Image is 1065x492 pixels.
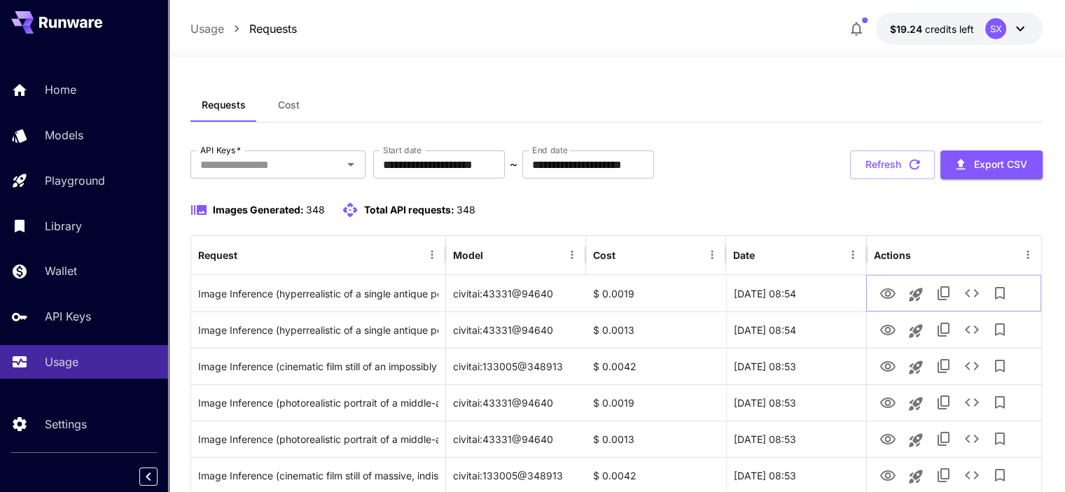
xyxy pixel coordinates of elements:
button: See details [958,388,986,416]
button: Launch in playground [902,353,930,381]
div: civitai:133005@348913 [446,348,586,384]
div: $19.23942 [890,22,974,36]
nav: breadcrumb [190,20,297,37]
div: civitai:43331@94640 [446,421,586,457]
button: Sort [756,245,776,265]
a: Usage [190,20,224,37]
button: $19.23942SX [876,13,1043,45]
button: Menu [562,245,582,265]
button: Sort [617,245,636,265]
button: Launch in playground [902,317,930,345]
div: Date [733,249,755,261]
label: Start date [383,144,422,156]
button: Refresh [850,150,935,179]
div: $ 0.0019 [586,275,726,311]
span: Requests [202,99,246,111]
button: View Image [874,315,902,344]
label: API Keys [200,144,241,156]
button: See details [958,461,986,489]
p: API Keys [45,308,91,325]
button: Add to library [986,388,1014,416]
button: Launch in playground [902,463,930,491]
button: Sort [485,245,504,265]
p: Models [45,127,83,143]
button: Menu [843,245,863,265]
div: 24 Aug, 2025 08:53 [726,384,866,421]
button: Copy TaskUUID [930,425,958,453]
label: End date [532,144,567,156]
button: View Image [874,351,902,380]
div: civitai:43331@94640 [446,384,586,421]
button: See details [958,352,986,380]
span: 348 [306,204,325,216]
div: Click to copy prompt [198,312,438,348]
div: SX [985,18,1006,39]
div: $ 0.0042 [586,348,726,384]
div: $ 0.0013 [586,421,726,457]
button: See details [958,316,986,344]
button: Copy TaskUUID [930,388,958,416]
div: 24 Aug, 2025 08:54 [726,311,866,348]
div: civitai:43331@94640 [446,275,586,311]
div: 24 Aug, 2025 08:54 [726,275,866,311]
button: Menu [702,245,722,265]
button: Copy TaskUUID [930,461,958,489]
div: Collapse sidebar [150,464,168,489]
button: Open [341,155,361,174]
button: Add to library [986,279,1014,307]
div: 24 Aug, 2025 08:53 [726,348,866,384]
span: Total API requests: [364,204,454,216]
span: 348 [457,204,475,216]
button: Add to library [986,425,1014,453]
p: Settings [45,416,87,433]
div: $ 0.0019 [586,384,726,421]
div: Model [453,249,483,261]
button: Copy TaskUUID [930,352,958,380]
button: Sort [239,245,258,265]
p: Library [45,218,82,234]
span: Cost [278,99,300,111]
button: Collapse sidebar [139,468,158,486]
p: Playground [45,172,105,189]
button: Launch in playground [902,390,930,418]
button: View Image [874,461,902,489]
button: Copy TaskUUID [930,316,958,344]
span: credits left [925,23,974,35]
div: civitai:43331@94640 [446,311,586,348]
a: Requests [249,20,297,37]
button: See details [958,425,986,453]
button: Add to library [986,352,1014,380]
div: Request [198,249,237,261]
div: Actions [874,249,911,261]
button: Launch in playground [902,281,930,309]
button: View Image [874,279,902,307]
button: Menu [422,245,442,265]
p: Wallet [45,262,77,279]
button: Add to library [986,316,1014,344]
p: Home [45,81,76,98]
div: Cost [593,249,615,261]
span: Images Generated: [213,204,304,216]
button: See details [958,279,986,307]
div: 24 Aug, 2025 08:53 [726,421,866,457]
div: Click to copy prompt [198,349,438,384]
button: Export CSV [940,150,1043,179]
span: $19.24 [890,23,925,35]
button: Copy TaskUUID [930,279,958,307]
button: Menu [1018,245,1038,265]
button: View Image [874,388,902,416]
p: ~ [510,156,517,173]
button: Launch in playground [902,426,930,454]
div: Click to copy prompt [198,276,438,311]
div: $ 0.0013 [586,311,726,348]
div: Click to copy prompt [198,385,438,421]
button: Add to library [986,461,1014,489]
p: Usage [45,353,78,370]
div: Click to copy prompt [198,421,438,457]
button: View Image [874,424,902,453]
